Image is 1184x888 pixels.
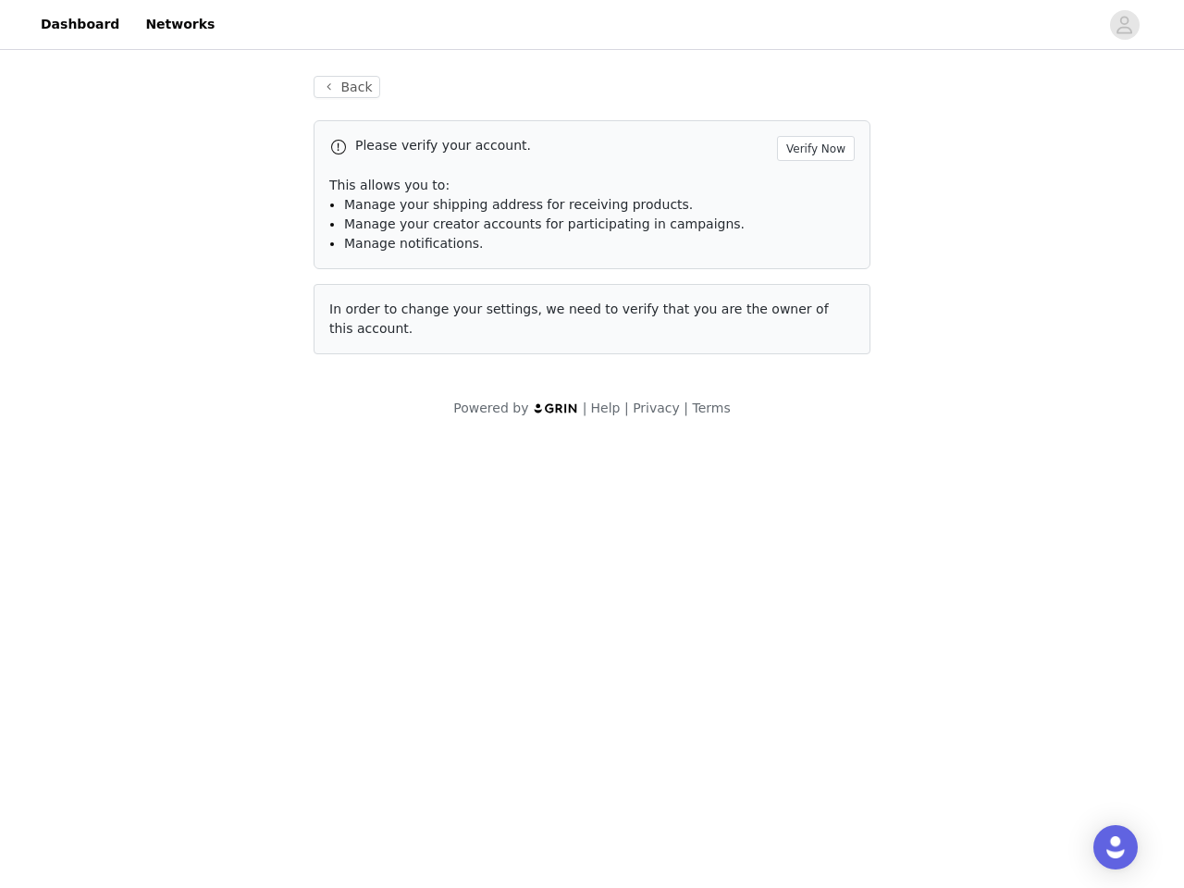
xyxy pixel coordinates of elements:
span: Powered by [453,401,528,415]
a: Help [591,401,621,415]
a: Dashboard [30,4,130,45]
span: Manage notifications. [344,236,484,251]
img: logo [533,402,579,414]
p: This allows you to: [329,176,855,195]
button: Verify Now [777,136,855,161]
a: Privacy [633,401,680,415]
span: Manage your shipping address for receiving products. [344,197,693,212]
a: Terms [692,401,730,415]
div: Open Intercom Messenger [1093,825,1138,869]
span: Manage your creator accounts for participating in campaigns. [344,216,745,231]
span: | [583,401,587,415]
span: | [624,401,629,415]
div: avatar [1116,10,1133,40]
p: Please verify your account. [355,136,770,155]
span: In order to change your settings, we need to verify that you are the owner of this account. [329,302,829,336]
a: Networks [134,4,226,45]
span: | [684,401,688,415]
button: Back [314,76,380,98]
